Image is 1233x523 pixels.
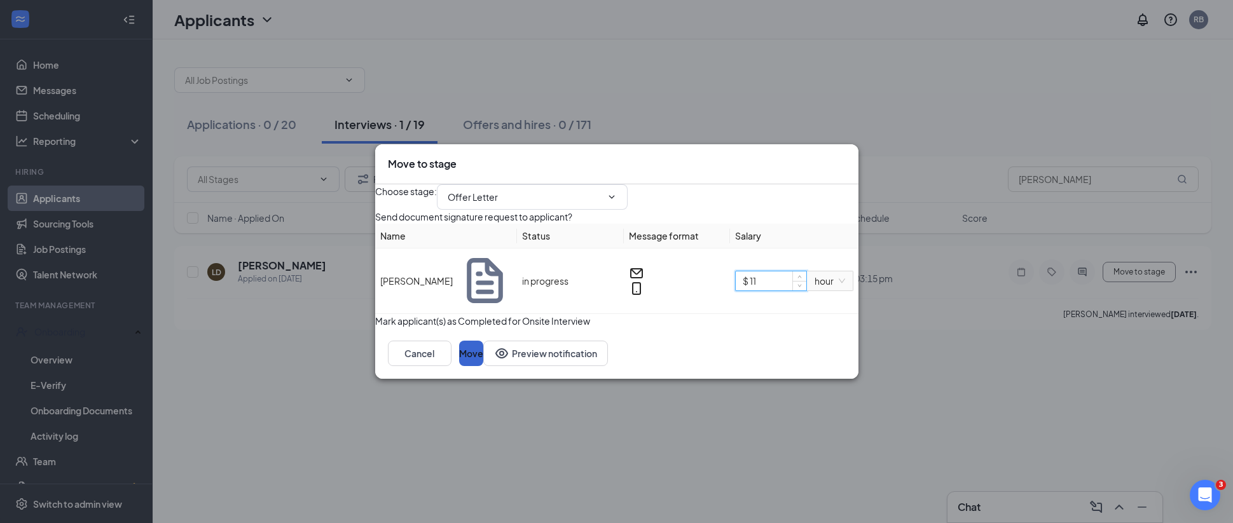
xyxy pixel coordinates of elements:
span: Choose stage : [375,184,437,210]
svg: Document [458,254,513,308]
th: Message format [624,224,731,248]
button: Preview notificationEye [483,341,608,366]
span: [PERSON_NAME] [380,274,453,288]
svg: MobileSms [629,281,644,296]
span: Send document signature request to applicant? [375,210,572,224]
svg: Email [629,266,644,281]
button: Cancel [388,341,451,366]
span: Decrease Value [792,281,806,290]
svg: ChevronDown [607,192,617,202]
span: Mark applicant(s) as Completed for Onsite Interview [375,314,590,328]
td: in progress [517,248,624,314]
svg: Eye [494,346,509,361]
span: hour [815,271,845,290]
h3: Move to stage [388,157,457,171]
th: Status [517,224,624,248]
th: Name [375,224,518,248]
th: Salary [730,224,858,248]
button: Move [459,341,483,366]
iframe: Intercom live chat [1190,480,1220,510]
span: 3 [1216,480,1226,490]
span: Increase Value [792,271,806,281]
span: down [796,282,804,290]
span: up [796,273,804,280]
